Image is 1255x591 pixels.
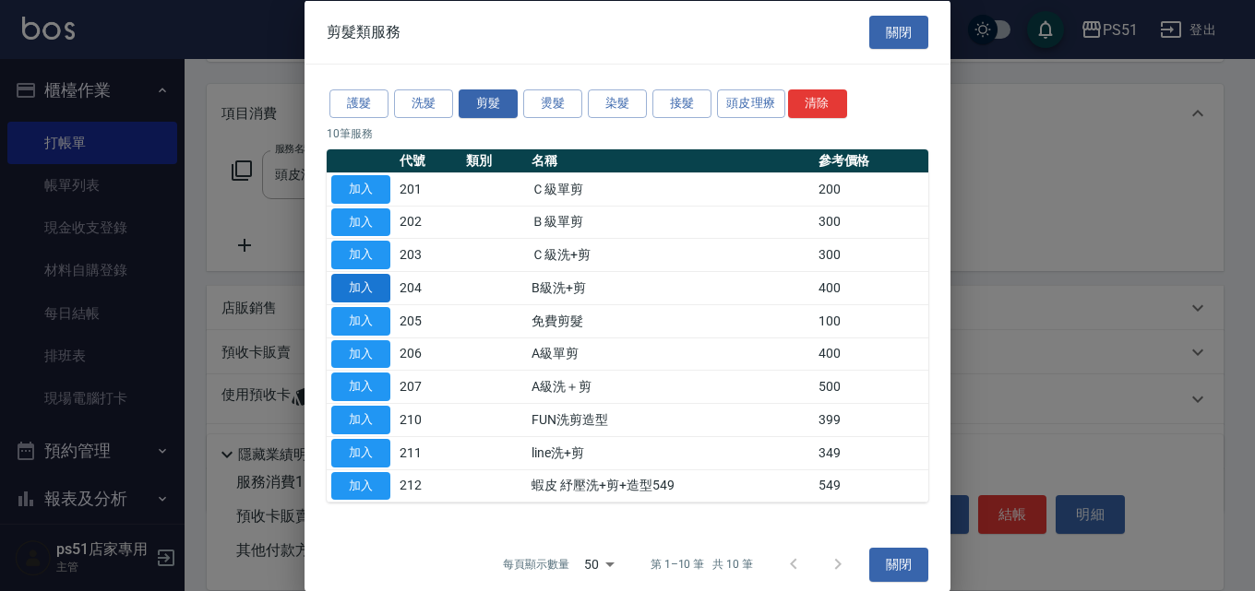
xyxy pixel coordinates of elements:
[527,271,813,304] td: B級洗+剪
[652,89,711,118] button: 接髮
[459,89,518,118] button: 剪髮
[327,124,928,141] p: 10 筆服務
[395,271,461,304] td: 204
[331,306,390,335] button: 加入
[527,206,813,239] td: Ｂ級單剪
[331,207,390,236] button: 加入
[869,548,928,582] button: 關閉
[331,471,390,500] button: 加入
[395,370,461,403] td: 207
[327,22,400,41] span: 剪髮類服務
[331,274,390,302] button: 加入
[527,238,813,271] td: Ｃ級洗+剪
[523,89,582,118] button: 燙髮
[395,337,461,371] td: 206
[814,238,928,271] td: 300
[788,89,847,118] button: 清除
[395,238,461,271] td: 203
[588,89,647,118] button: 染髮
[331,438,390,467] button: 加入
[395,304,461,337] td: 205
[503,556,569,573] p: 每頁顯示數量
[329,89,388,118] button: 護髮
[527,148,813,172] th: 名稱
[331,406,390,434] button: 加入
[814,403,928,436] td: 399
[814,172,928,206] td: 200
[461,148,528,172] th: 類別
[527,469,813,502] td: 蝦皮 紓壓洗+剪+造型549
[814,148,928,172] th: 參考價格
[717,89,785,118] button: 頭皮理療
[394,89,453,118] button: 洗髮
[814,206,928,239] td: 300
[331,241,390,269] button: 加入
[527,172,813,206] td: Ｃ級單剪
[331,339,390,368] button: 加入
[395,172,461,206] td: 201
[331,372,390,401] button: 加入
[527,403,813,436] td: FUN洗剪造型
[395,403,461,436] td: 210
[395,469,461,502] td: 212
[869,15,928,49] button: 關閉
[395,436,461,469] td: 211
[814,304,928,337] td: 100
[577,539,621,589] div: 50
[395,148,461,172] th: 代號
[814,337,928,371] td: 400
[651,556,753,573] p: 第 1–10 筆 共 10 筆
[527,436,813,469] td: line洗+剪
[527,370,813,403] td: A級洗＋剪
[527,337,813,371] td: A級單剪
[527,304,813,337] td: 免費剪髮
[814,271,928,304] td: 400
[814,436,928,469] td: 349
[395,206,461,239] td: 202
[814,370,928,403] td: 500
[331,174,390,203] button: 加入
[814,469,928,502] td: 549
